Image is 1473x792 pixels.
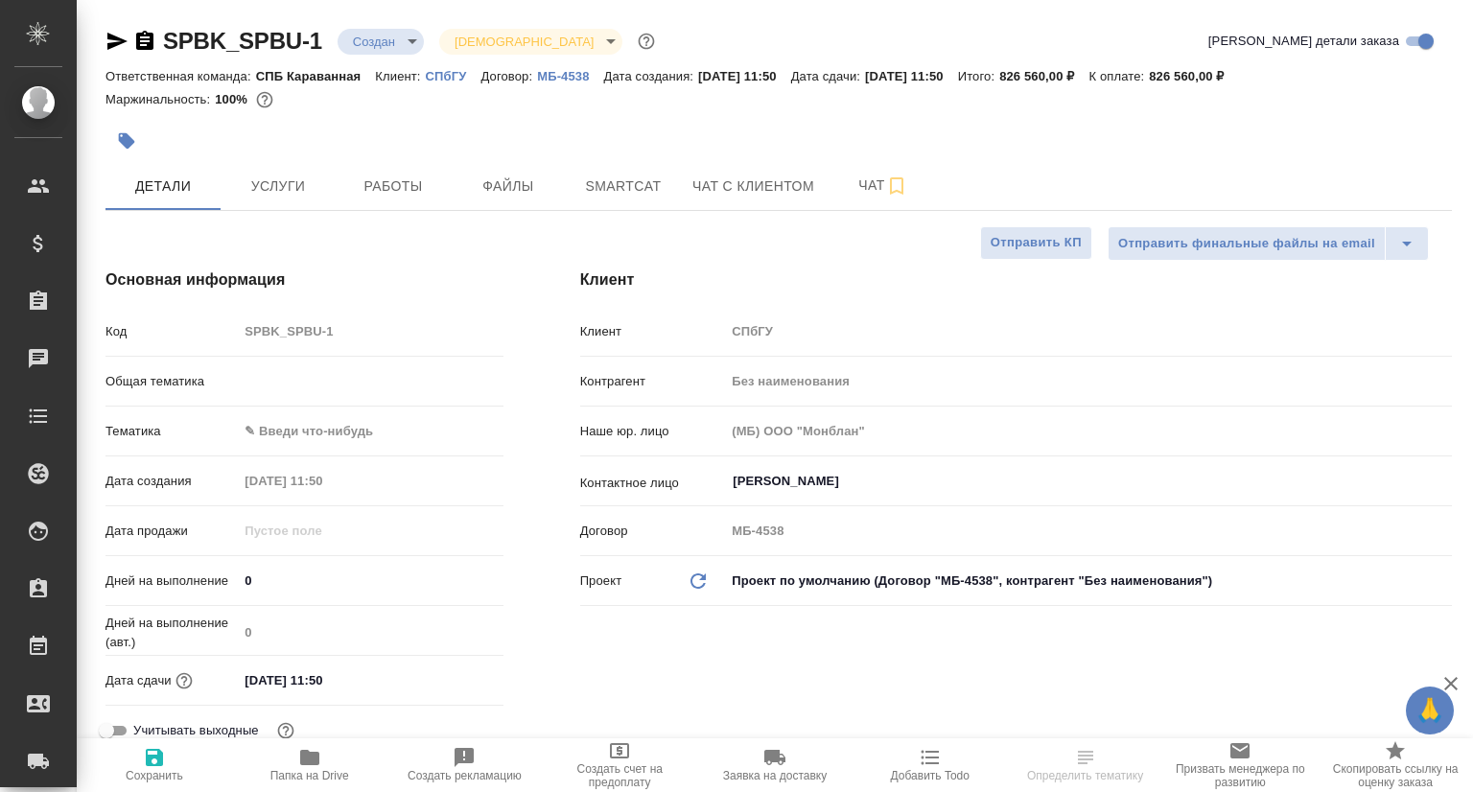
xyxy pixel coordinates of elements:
button: Создан [347,34,401,50]
h4: Основная информация [105,268,503,291]
a: СПбГУ [426,67,481,83]
div: Проект по умолчанию (Договор "МБ-4538", контрагент "Без наименования") [725,565,1452,597]
p: К оплате: [1088,69,1149,83]
button: 0.00 RUB; [252,87,277,112]
p: Общая тематика [105,372,238,391]
p: 100% [215,92,252,106]
p: Итого: [958,69,999,83]
span: Файлы [462,175,554,198]
button: Отправить КП [980,226,1092,260]
div: ​ [238,365,503,398]
div: split button [1108,226,1429,261]
button: Создать рекламацию [387,738,543,792]
span: Определить тематику [1027,769,1143,782]
span: [PERSON_NAME] детали заказа [1208,32,1399,51]
div: ✎ Введи что-нибудь [245,422,479,441]
p: 826 560,00 ₽ [1149,69,1238,83]
span: Учитывать выходные [133,721,259,740]
div: Создан [439,29,622,55]
input: ✎ Введи что-нибудь [238,666,406,694]
p: Дата создания: [604,69,698,83]
a: SPBK_SPBU-1 [163,28,322,54]
span: Скопировать ссылку на оценку заказа [1329,762,1461,789]
p: Наше юр. лицо [580,422,726,441]
button: Выбери, если сб и вс нужно считать рабочими днями для выполнения заказа. [273,718,298,743]
p: [DATE] 11:50 [865,69,958,83]
span: Smartcat [577,175,669,198]
input: Пустое поле [725,417,1452,445]
span: Сохранить [126,769,183,782]
p: Договор [580,522,726,541]
button: Определить тематику [1008,738,1163,792]
span: Папка на Drive [270,769,349,782]
button: Доп статусы указывают на важность/срочность заказа [634,29,659,54]
span: Создать рекламацию [408,769,522,782]
p: Контрагент [580,372,726,391]
p: Код [105,322,238,341]
p: Клиент: [375,69,425,83]
p: Клиент [580,322,726,341]
button: Сохранить [77,738,232,792]
button: Скопировать ссылку [133,30,156,53]
span: 🙏 [1414,690,1446,731]
div: ✎ Введи что-нибудь [238,415,503,448]
p: МБ-4538 [537,69,603,83]
button: Создать счет на предоплату [542,738,697,792]
p: Дата сдачи: [791,69,865,83]
h4: Клиент [580,268,1452,291]
p: Дней на выполнение (авт.) [105,614,238,652]
p: 826 560,00 ₽ [999,69,1088,83]
p: Дата продажи [105,522,238,541]
button: Скопировать ссылку на оценку заказа [1318,738,1473,792]
span: Работы [347,175,439,198]
span: Чат с клиентом [692,175,814,198]
p: Маржинальность: [105,92,215,106]
p: Дата создания [105,472,238,491]
p: СПбГУ [426,69,481,83]
a: МБ-4538 [537,67,603,83]
input: Пустое поле [725,367,1452,395]
button: Заявка на доставку [697,738,853,792]
input: Пустое поле [238,467,406,495]
input: ✎ Введи что-нибудь [238,567,503,594]
p: Проект [580,571,622,591]
p: Контактное лицо [580,474,726,493]
button: Если добавить услуги и заполнить их объемом, то дата рассчитается автоматически [172,668,197,693]
p: Ответственная команда: [105,69,256,83]
p: Дней на выполнение [105,571,238,591]
button: [DEMOGRAPHIC_DATA] [449,34,599,50]
input: Пустое поле [725,317,1452,345]
span: Детали [117,175,209,198]
span: Отправить КП [991,232,1082,254]
span: Добавить Todo [891,769,970,782]
p: Дата сдачи [105,671,172,690]
p: Договор: [481,69,538,83]
input: Пустое поле [238,618,503,646]
button: Скопировать ссылку для ЯМессенджера [105,30,129,53]
p: СПБ Караванная [256,69,376,83]
span: Создать счет на предоплату [553,762,686,789]
span: Заявка на доставку [723,769,827,782]
svg: Подписаться [885,175,908,198]
p: Тематика [105,422,238,441]
button: Призвать менеджера по развитию [1162,738,1318,792]
button: Добавить Todo [853,738,1008,792]
button: Open [1441,479,1445,483]
span: Отправить финальные файлы на email [1118,233,1375,255]
p: [DATE] 11:50 [698,69,791,83]
span: Чат [837,174,929,198]
button: 🙏 [1406,687,1454,734]
input: Пустое поле [725,517,1452,545]
input: Пустое поле [238,317,503,345]
button: Папка на Drive [232,738,387,792]
div: Создан [338,29,424,55]
span: Услуги [232,175,324,198]
button: Добавить тэг [105,120,148,162]
input: Пустое поле [238,517,406,545]
span: Призвать менеджера по развитию [1174,762,1306,789]
button: Отправить финальные файлы на email [1108,226,1386,261]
